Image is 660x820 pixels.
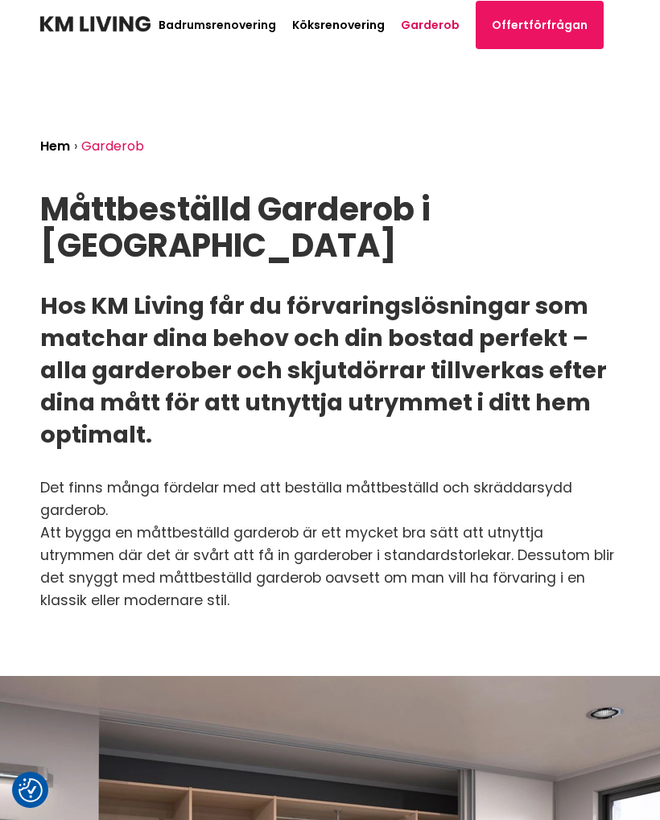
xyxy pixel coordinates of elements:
[74,140,81,153] li: ›
[40,137,70,155] a: Hem
[19,778,43,802] button: Samtyckesinställningar
[19,778,43,802] img: Revisit consent button
[401,17,460,33] a: Garderob
[40,290,620,451] h2: Hos KM Living får du förvaringslösningar som matchar dina behov och din bostad perfekt – alla gar...
[159,17,276,33] a: Badrumsrenovering
[40,16,151,32] img: KM Living
[40,476,620,612] p: Det finns många fördelar med att beställa måttbeställd och skräddarsydd garderob. Att bygga en må...
[40,192,620,264] h1: Måttbeställd Garderob i [GEOGRAPHIC_DATA]
[292,17,385,33] a: Köksrenovering
[476,1,604,49] a: Offertförfrågan
[81,140,148,153] li: Garderob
